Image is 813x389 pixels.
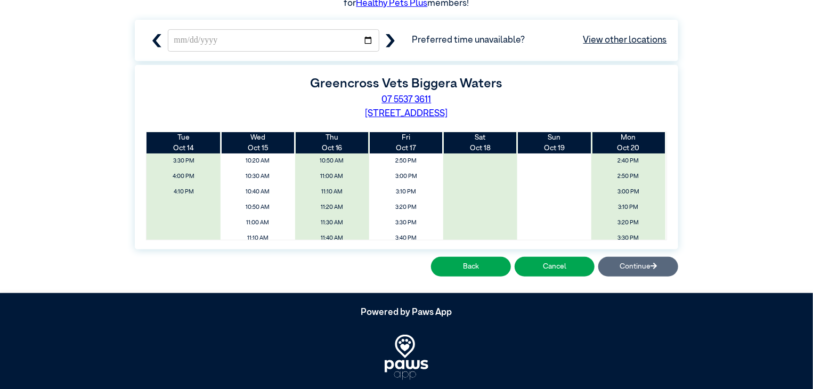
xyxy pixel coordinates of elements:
span: 3:40 PM [372,232,440,245]
span: 3:30 PM [150,154,217,167]
span: 4:10 PM [150,185,217,198]
span: 3:20 PM [372,200,440,214]
button: Back [431,257,511,277]
span: 3:00 PM [372,169,440,183]
a: 07 5537 3611 [382,95,432,104]
span: 4:00 PM [150,169,217,183]
span: 10:30 AM [224,169,291,183]
span: 3:10 PM [372,185,440,198]
span: 11:10 AM [298,185,365,198]
span: 10:20 AM [224,154,291,167]
span: 11:00 AM [298,169,365,183]
span: Preferred time unavailable? [412,34,667,47]
th: Oct 16 [295,132,369,154]
span: 3:10 PM [595,200,662,214]
th: Oct 15 [221,132,295,154]
span: 10:50 AM [224,200,291,214]
span: 3:30 PM [595,232,662,245]
th: Oct 20 [591,132,665,154]
span: 3:20 PM [595,216,662,230]
a: [STREET_ADDRESS] [365,109,448,118]
span: 10:50 AM [298,154,365,167]
h5: Powered by Paws App [135,307,678,318]
button: Cancel [515,257,595,277]
span: 3:00 PM [595,185,662,198]
span: 3:30 PM [372,216,440,230]
span: 11:00 AM [224,216,291,230]
span: 10:40 AM [224,185,291,198]
span: 2:50 PM [595,169,662,183]
span: 2:40 PM [595,154,662,167]
span: 11:20 AM [298,200,365,214]
span: 11:10 AM [224,232,291,245]
span: 11:30 AM [298,216,365,230]
a: View other locations [583,34,667,47]
th: Oct 17 [369,132,443,154]
th: Oct 19 [517,132,591,154]
span: 2:50 PM [372,154,440,167]
th: Oct 14 [147,132,221,154]
th: Oct 18 [443,132,517,154]
span: 11:40 AM [298,232,365,245]
label: Greencross Vets Biggera Waters [311,77,503,90]
img: PawsApp [385,335,428,380]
